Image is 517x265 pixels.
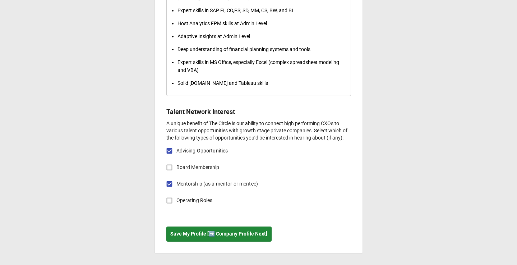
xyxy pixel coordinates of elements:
[170,230,267,238] b: Save My Profile [➡️ Company Profile Next]
[177,80,268,86] span: Solid [DOMAIN_NAME] and Tableau skills
[176,164,220,171] span: Board Membership
[177,8,293,13] span: Expert skills in SAP FI, CO,PS, SD, MM, CS, BW, and BI
[166,120,351,141] p: A unique benefit of The Circle is our ability to connect high performing CXOs to various talent o...
[177,59,340,73] span: Expert skills in MS Office, especially Excel (complex spreadsheet modeling and VBA)
[177,46,310,52] span: Deep understanding of financial planning systems and tools
[166,227,272,242] button: Save My Profile [➡️ Company Profile Next]
[166,107,235,117] label: Talent Network Interest
[176,147,228,155] span: Advising Opportunities
[177,20,267,26] span: Host Analytics FPM skills at Admin Level
[176,180,258,188] span: Mentorship (as a mentor or mentee)
[176,197,213,204] span: Operating Roles
[177,33,250,39] span: Adaptive Insights at Admin Level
